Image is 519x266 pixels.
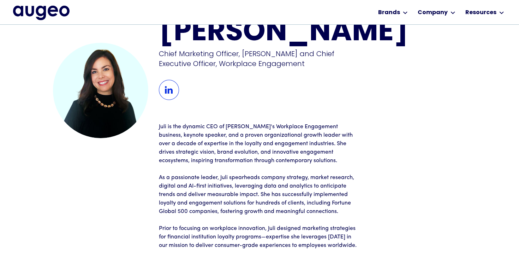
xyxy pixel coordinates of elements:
[159,19,466,47] h1: [PERSON_NAME]
[159,49,362,69] div: Chief Marketing Officer, [PERSON_NAME] and Chief Executive Officer, Workplace Engagement
[465,8,496,17] div: Resources
[159,224,360,250] p: Prior to focusing on workplace innovation, Juli designed marketing strategies for financial insti...
[13,6,70,20] a: home
[378,8,400,17] div: Brands
[418,8,448,17] div: Company
[13,6,70,20] img: Augeo's full logo in midnight blue.
[159,173,360,216] p: As a passionate leader, Juli spearheads company strategy, market research, digital and AI-first i...
[159,165,360,173] p: ‍
[159,123,360,165] p: Juli is the dynamic CEO of [PERSON_NAME]'s Workplace Engagement business, keynote speaker, and a ...
[159,80,179,100] img: LinkedIn Icon
[159,216,360,224] p: ‍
